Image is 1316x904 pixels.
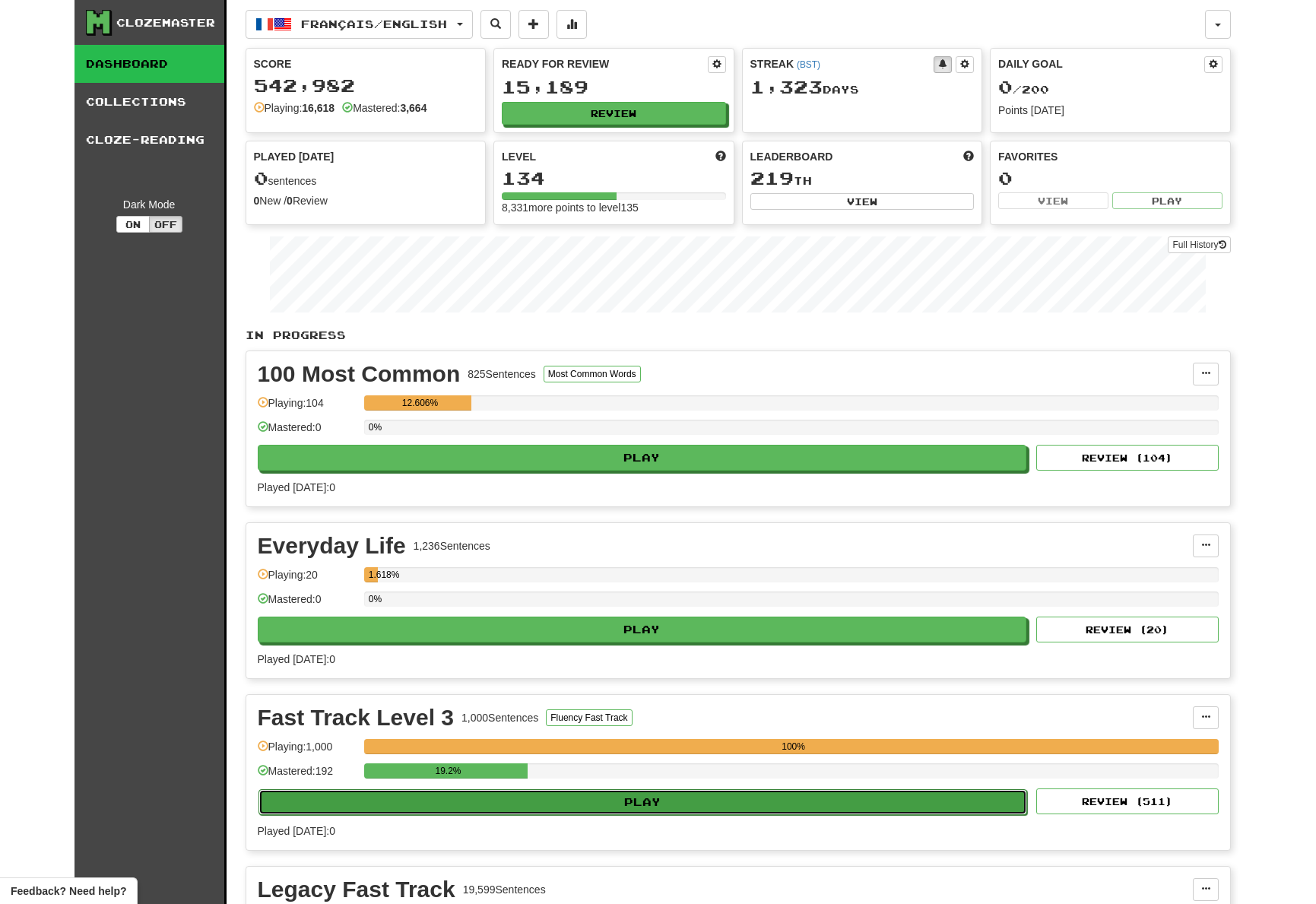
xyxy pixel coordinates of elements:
[254,100,335,116] div: Playing:
[1036,445,1219,471] button: Review (104)
[258,878,455,901] div: Legacy Fast Track
[750,78,975,97] div: Day s
[75,83,224,121] a: Collections
[301,17,447,30] span: Français / English
[75,45,224,83] a: Dashboard
[149,216,182,233] button: Off
[258,825,335,837] span: Played [DATE]: 0
[254,193,478,208] div: New / Review
[750,56,934,71] div: Streak
[258,763,357,788] div: Mastered: 192
[258,592,357,617] div: Mastered: 0
[258,363,461,385] div: 100 Most Common
[468,366,536,382] div: 825 Sentences
[750,76,823,97] span: 1,323
[258,789,1028,815] button: Play
[254,76,478,95] div: 542,982
[963,149,974,164] span: This week in points, UTC
[258,534,406,557] div: Everyday Life
[246,328,1231,343] p: In Progress
[302,102,335,114] strong: 16,618
[998,192,1108,209] button: View
[1112,192,1222,209] button: Play
[116,15,215,30] div: Clozemaster
[544,366,641,382] button: Most Common Words
[254,169,478,189] div: sentences
[750,169,975,189] div: th
[518,10,549,39] button: Add sentence to collection
[414,538,490,554] div: 1,236 Sentences
[502,200,726,215] div: 8,331 more points to level 135
[258,567,357,592] div: Playing: 20
[254,56,478,71] div: Score
[400,102,427,114] strong: 3,664
[502,149,536,164] span: Level
[342,100,427,116] div: Mastered:
[546,709,632,726] button: Fluency Fast Track
[86,197,213,212] div: Dark Mode
[715,149,726,164] span: Score more points to level up
[258,420,357,445] div: Mastered: 0
[461,710,538,725] div: 1,000 Sentences
[1036,788,1219,814] button: Review (511)
[369,395,471,411] div: 12.606%
[998,149,1222,164] div: Favorites
[258,706,455,729] div: Fast Track Level 3
[254,167,268,189] span: 0
[998,56,1204,73] div: Daily Goal
[258,739,357,764] div: Playing: 1,000
[369,567,378,582] div: 1.618%
[75,121,224,159] a: Cloze-Reading
[998,103,1222,118] div: Points [DATE]
[502,102,726,125] button: Review
[369,763,528,779] div: 19.2%
[998,169,1222,188] div: 0
[480,10,511,39] button: Search sentences
[750,149,833,164] span: Leaderboard
[998,83,1049,96] span: / 200
[258,653,335,665] span: Played [DATE]: 0
[797,59,820,70] a: (BST)
[463,882,546,897] div: 19,599 Sentences
[502,56,708,71] div: Ready for Review
[254,149,335,164] span: Played [DATE]
[369,739,1219,754] div: 100%
[502,169,726,188] div: 134
[258,445,1027,471] button: Play
[1168,236,1230,253] a: Full History
[502,78,726,97] div: 15,189
[258,617,1027,642] button: Play
[750,193,975,210] button: View
[254,195,260,207] strong: 0
[11,883,126,899] span: Open feedback widget
[258,395,357,420] div: Playing: 104
[998,76,1013,97] span: 0
[287,195,293,207] strong: 0
[1036,617,1219,642] button: Review (20)
[258,481,335,493] span: Played [DATE]: 0
[557,10,587,39] button: More stats
[246,10,473,39] button: Français/English
[116,216,150,233] button: On
[750,167,794,189] span: 219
